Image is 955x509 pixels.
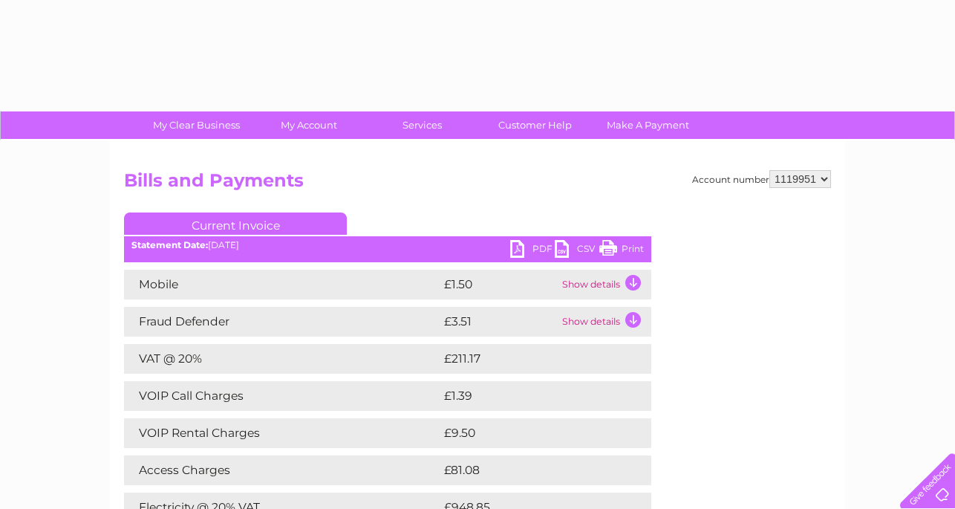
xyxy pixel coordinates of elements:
td: £1.50 [440,270,558,299]
a: My Account [248,111,371,139]
td: Mobile [124,270,440,299]
td: £1.39 [440,381,615,411]
b: Statement Date: [131,239,208,250]
div: [DATE] [124,240,651,250]
td: £3.51 [440,307,558,337]
td: £81.08 [440,455,620,485]
td: Fraud Defender [124,307,440,337]
a: Services [361,111,483,139]
a: Print [599,240,644,262]
td: Show details [558,270,651,299]
td: £211.17 [440,344,621,374]
h2: Bills and Payments [124,170,831,198]
a: Make A Payment [587,111,709,139]
a: CSV [555,240,599,262]
a: My Clear Business [135,111,258,139]
td: VOIP Rental Charges [124,418,440,448]
td: VAT @ 20% [124,344,440,374]
a: Current Invoice [124,213,347,235]
a: PDF [510,240,555,262]
div: Account number [692,170,831,188]
td: VOIP Call Charges [124,381,440,411]
td: Access Charges [124,455,440,485]
td: £9.50 [440,418,617,448]
td: Show details [558,307,651,337]
a: Customer Help [474,111,596,139]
